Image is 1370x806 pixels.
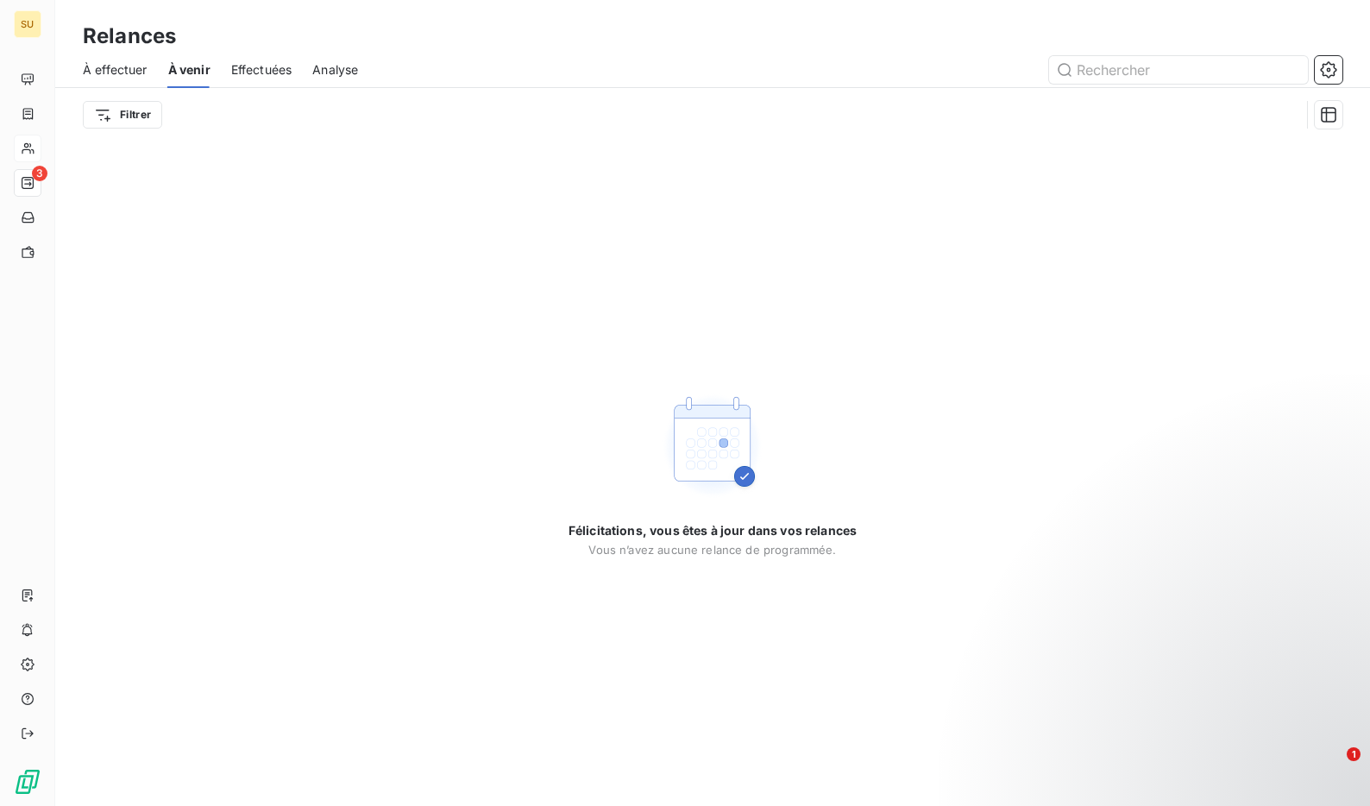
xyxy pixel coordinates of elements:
img: Empty state [657,391,768,501]
span: 3 [32,166,47,181]
iframe: Intercom live chat [1311,747,1353,789]
span: Analyse [312,61,358,79]
input: Rechercher [1049,56,1308,84]
div: SU [14,10,41,38]
span: 1 [1347,747,1361,761]
h3: Relances [83,21,176,52]
img: Logo LeanPay [14,768,41,796]
button: Filtrer [83,101,162,129]
span: Effectuées [231,61,292,79]
span: À venir [168,61,211,79]
span: Vous n’avez aucune relance de programmée. [588,543,836,557]
span: À effectuer [83,61,148,79]
iframe: Intercom notifications message [1025,639,1370,759]
span: Félicitations, vous êtes à jour dans vos relances [569,522,857,539]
